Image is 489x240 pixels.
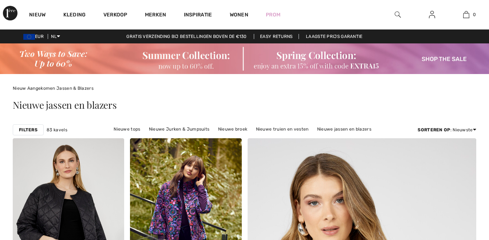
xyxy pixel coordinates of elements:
a: Gratis verzending bij bestellingen boven de €130 [121,34,252,39]
a: 0 [449,10,483,19]
a: Kleding [63,12,86,19]
img: Mijn tas [463,10,469,19]
span: Nieuwe jassen en blazers [13,98,117,111]
img: 1ère Laan [3,6,17,20]
a: Sign In [423,10,441,19]
a: Jassen & Blazers [56,86,94,91]
a: Nieuw Aangekomen [13,86,55,91]
span: 0 [473,11,476,18]
a: Nieuwe bovenkleding [236,134,289,143]
img: Euro [23,34,35,40]
a: Wonen [230,11,249,19]
a: Easy Returns [254,34,299,39]
a: Nieuw [29,12,46,19]
a: Merken [145,12,166,19]
a: Verkoop [103,12,127,19]
a: Nieuwe broek [214,124,251,134]
a: Laagste Prijs Garantie [300,34,368,39]
img: Mijn info [429,10,435,19]
a: Nieuwe rokken [196,134,235,143]
font: NL [51,34,57,39]
img: Zoeken op de website [395,10,401,19]
a: Nieuwe tops [110,124,144,134]
span: 83 kavels [47,127,67,133]
span: EUR [23,34,47,39]
a: Nieuwe truien en vesten [252,124,312,134]
a: Nieuwe jassen en blazers [313,124,375,134]
strong: Filters [19,127,38,133]
a: Nieuwe Jurken & Jumpsuits [145,124,213,134]
font: : Nieuwste [418,127,473,132]
span: Inspiratie [184,12,212,19]
strong: Sorteren op [418,127,450,132]
a: Prom [266,11,280,19]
